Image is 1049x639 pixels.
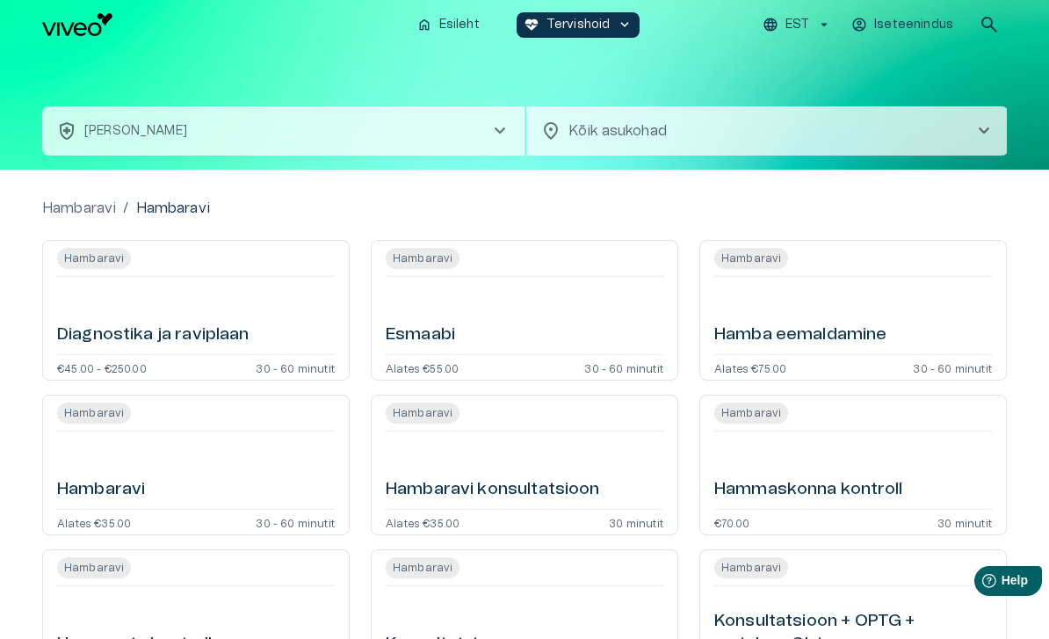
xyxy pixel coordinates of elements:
[42,13,112,36] img: Viveo logo
[123,198,128,219] p: /
[973,120,995,142] span: chevron_right
[937,517,992,527] p: 30 minutit
[714,517,749,527] p: €70.00
[489,120,510,142] span: chevron_right
[42,198,116,219] a: Hambaravi
[371,395,678,535] a: Open service booking details
[568,120,945,142] p: Kõik asukohad
[386,517,459,527] p: Alates €35.00
[42,395,350,535] a: Open service booking details
[524,17,539,33] span: ecg_heart
[849,12,958,38] button: Iseteenindus
[57,323,250,347] h6: Diagnostika ja raviplaan
[714,323,887,347] h6: Hamba eemaldamine
[136,198,210,219] p: Hambaravi
[714,557,788,578] span: Hambaravi
[714,248,788,269] span: Hambaravi
[913,362,992,373] p: 30 - 60 minutit
[714,478,902,502] h6: Hammaskonna kontroll
[546,16,611,34] p: Tervishoid
[760,12,835,38] button: EST
[699,240,1007,381] a: Open service booking details
[714,362,786,373] p: Alates €75.00
[386,557,459,578] span: Hambaravi
[874,16,953,34] p: Iseteenindus
[714,403,788,424] span: Hambaravi
[57,403,131,424] span: Hambaravi
[517,12,640,38] button: ecg_heartTervishoidkeyboard_arrow_down
[584,362,663,373] p: 30 - 60 minutit
[256,362,335,373] p: 30 - 60 minutit
[371,240,678,381] a: Open service booking details
[42,13,402,36] a: Navigate to homepage
[57,557,131,578] span: Hambaravi
[256,517,335,527] p: 30 - 60 minutit
[409,12,488,38] button: homeEsileht
[699,395,1007,535] a: Open service booking details
[386,403,459,424] span: Hambaravi
[56,120,77,142] span: health_and_safety
[785,16,809,34] p: EST
[386,362,459,373] p: Alates €55.00
[416,17,432,33] span: home
[42,240,350,381] a: Open service booking details
[617,17,633,33] span: keyboard_arrow_down
[57,517,131,527] p: Alates €35.00
[386,248,459,269] span: Hambaravi
[42,106,524,156] button: health_and_safety[PERSON_NAME]chevron_right
[972,7,1007,42] button: open search modal
[57,478,145,502] h6: Hambaravi
[386,478,600,502] h6: Hambaravi konsultatsioon
[540,120,561,142] span: location_on
[912,559,1049,608] iframe: Help widget launcher
[386,323,455,347] h6: Esmaabi
[609,517,663,527] p: 30 minutit
[57,248,131,269] span: Hambaravi
[57,362,147,373] p: €45.00 - €250.00
[439,16,480,34] p: Esileht
[979,14,1000,35] span: search
[84,122,187,141] p: [PERSON_NAME]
